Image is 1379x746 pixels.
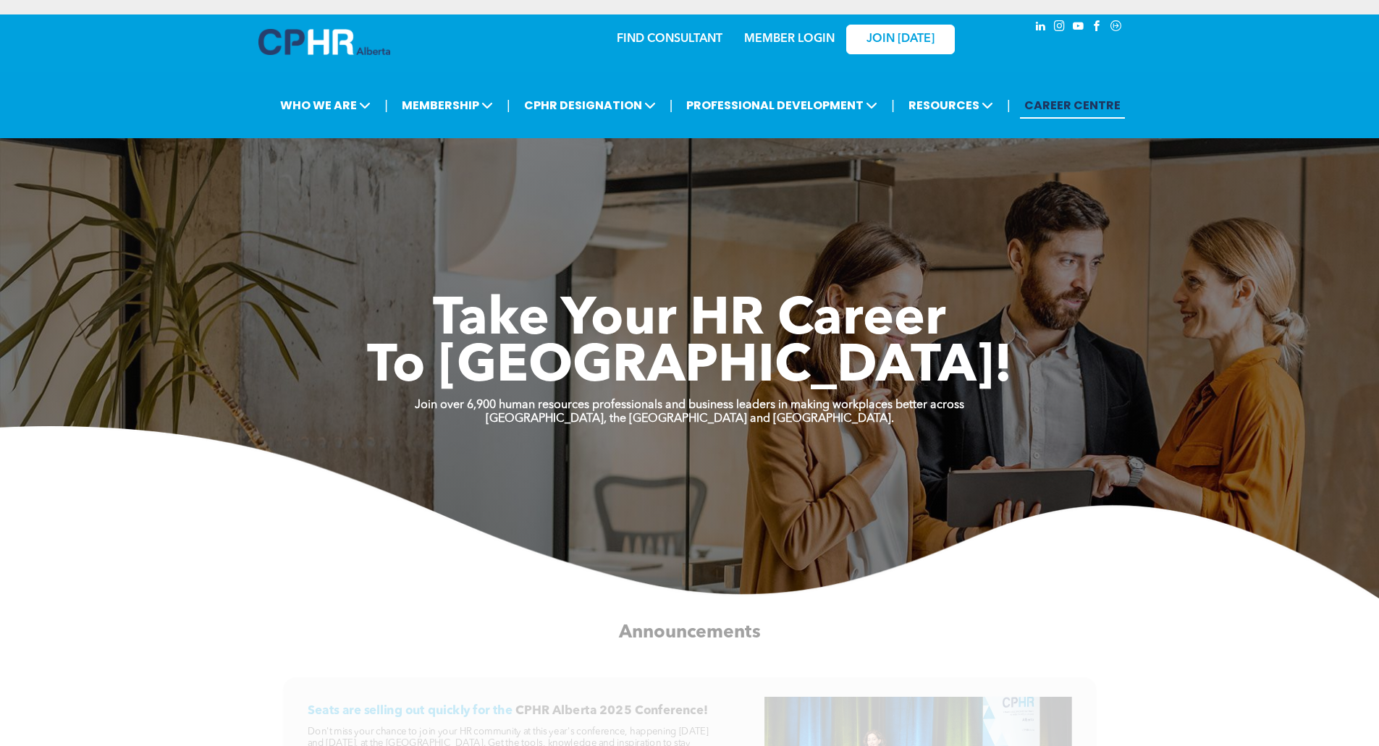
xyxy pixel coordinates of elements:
[1052,18,1068,38] a: instagram
[744,33,835,45] a: MEMBER LOGIN
[384,90,388,120] li: |
[433,294,946,347] span: Take Your HR Career
[1108,18,1124,38] a: Social network
[670,90,673,120] li: |
[258,29,390,55] img: A blue and white logo for cp alberta
[619,623,760,641] span: Announcements
[1089,18,1105,38] a: facebook
[1020,92,1125,119] a: CAREER CENTRE
[891,90,895,120] li: |
[617,33,722,45] a: FIND CONSULTANT
[308,705,513,717] span: Seats are selling out quickly for the
[846,25,955,54] a: JOIN [DATE]
[397,92,497,119] span: MEMBERSHIP
[276,92,375,119] span: WHO WE ARE
[507,90,510,120] li: |
[1071,18,1087,38] a: youtube
[682,92,882,119] span: PROFESSIONAL DEVELOPMENT
[1007,90,1011,120] li: |
[486,413,894,425] strong: [GEOGRAPHIC_DATA], the [GEOGRAPHIC_DATA] and [GEOGRAPHIC_DATA].
[415,399,964,411] strong: Join over 6,900 human resources professionals and business leaders in making workplaces better ac...
[515,705,708,717] span: CPHR Alberta 2025 Conference!
[520,92,660,119] span: CPHR DESIGNATION
[367,342,1013,394] span: To [GEOGRAPHIC_DATA]!
[1033,18,1049,38] a: linkedin
[904,92,998,119] span: RESOURCES
[866,33,935,46] span: JOIN [DATE]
